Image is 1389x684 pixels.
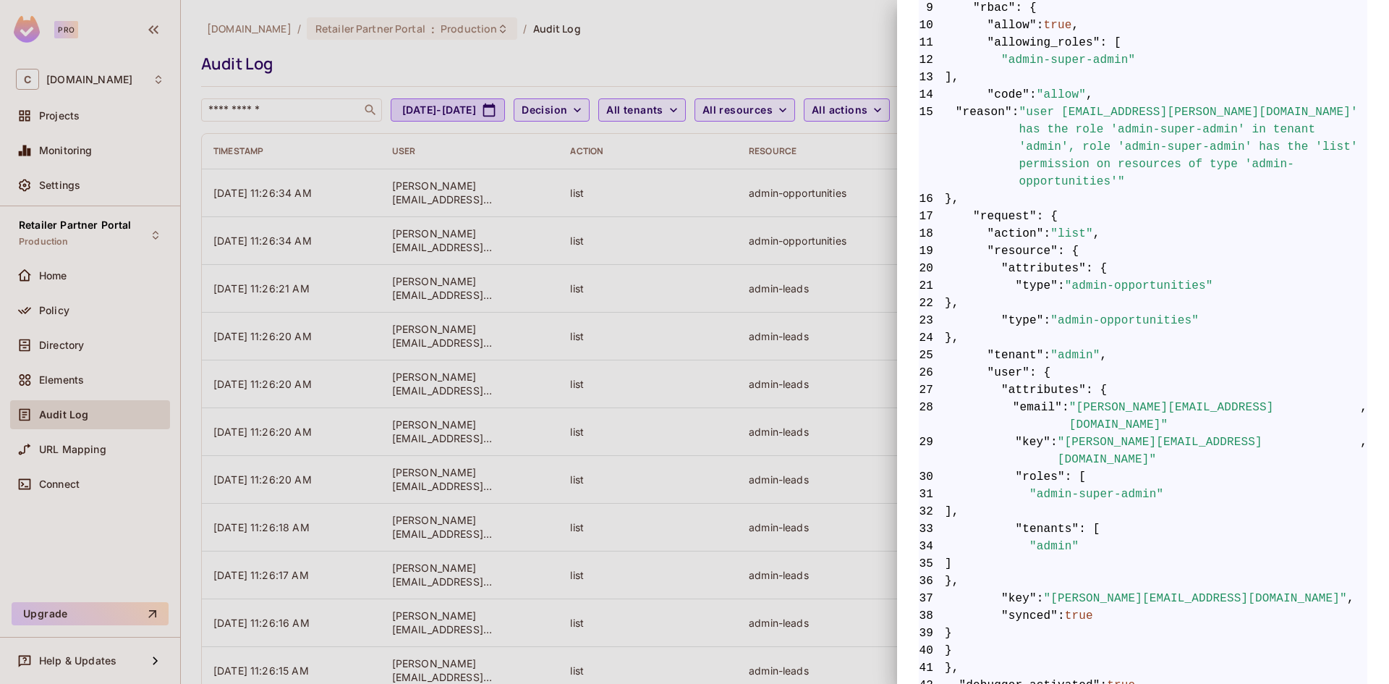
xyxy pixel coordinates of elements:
[1062,399,1069,434] span: :
[1013,399,1062,434] span: "email"
[1029,486,1163,503] span: "admin-super-admin"
[919,607,945,625] span: 38
[987,364,1030,381] span: "user"
[919,625,1367,642] span: }
[919,51,945,69] span: 12
[919,104,945,190] span: 15
[987,242,1058,260] span: "resource"
[919,486,945,503] span: 31
[1012,104,1019,190] span: :
[919,659,945,677] span: 41
[919,399,945,434] span: 28
[919,225,945,242] span: 18
[919,69,945,86] span: 13
[987,34,1100,51] span: "allowing_roles"
[919,69,1367,86] span: ],
[956,104,1012,190] span: "reason"
[919,208,945,225] span: 17
[1015,434,1050,468] span: "key"
[1001,607,1058,625] span: "synced"
[1072,17,1079,34] span: ,
[1016,277,1058,295] span: "type"
[1050,225,1093,242] span: "list"
[919,242,945,260] span: 19
[919,17,945,34] span: 10
[1044,225,1051,242] span: :
[987,17,1037,34] span: "allow"
[1050,434,1058,468] span: :
[919,642,945,659] span: 40
[1016,468,1065,486] span: "roles"
[1360,434,1367,468] span: ,
[1069,399,1361,434] span: "[PERSON_NAME][EMAIL_ADDRESS][DOMAIN_NAME]"
[919,573,1367,590] span: },
[919,625,945,642] span: 39
[1058,277,1065,295] span: :
[919,503,945,520] span: 32
[1086,260,1107,277] span: : {
[919,260,945,277] span: 20
[919,295,1367,312] span: },
[1001,590,1037,607] span: "key"
[1019,104,1367,190] span: "user [EMAIL_ADDRESS][PERSON_NAME][DOMAIN_NAME]' has the role 'admin-super-admin' in tenant 'admi...
[1044,347,1051,364] span: :
[1058,434,1360,468] span: "[PERSON_NAME][EMAIL_ADDRESS][DOMAIN_NAME]"
[919,190,1367,208] span: },
[1079,520,1100,538] span: : [
[1029,86,1037,104] span: :
[919,312,945,329] span: 23
[1029,538,1079,555] span: "admin"
[1086,381,1107,399] span: : {
[919,520,945,538] span: 33
[919,555,1367,573] span: ]
[987,225,1044,242] span: "action"
[1001,51,1135,69] span: "admin-super-admin"
[919,381,945,399] span: 27
[919,34,945,51] span: 11
[987,347,1044,364] span: "tenant"
[1360,399,1367,434] span: ,
[1065,468,1086,486] span: : [
[919,659,1367,677] span: },
[1100,347,1108,364] span: ,
[1093,225,1100,242] span: ,
[1016,520,1079,538] span: "tenants"
[919,503,1367,520] span: ],
[919,538,945,555] span: 34
[919,555,945,573] span: 35
[1001,381,1086,399] span: "attributes"
[919,573,945,590] span: 36
[1037,17,1044,34] span: :
[1065,607,1093,625] span: true
[973,208,1037,225] span: "request"
[1001,312,1044,329] span: "type"
[1086,86,1093,104] span: ,
[1044,17,1072,34] span: true
[919,329,1367,347] span: },
[919,468,945,486] span: 30
[1050,347,1100,364] span: "admin"
[1100,34,1121,51] span: : [
[919,642,1367,659] span: }
[987,86,1030,104] span: "code"
[1029,364,1050,381] span: : {
[1044,312,1051,329] span: :
[919,347,945,364] span: 25
[919,277,945,295] span: 21
[919,434,945,468] span: 29
[1001,260,1086,277] span: "attributes"
[1037,86,1086,104] span: "allow"
[919,590,945,607] span: 37
[1044,590,1347,607] span: "[PERSON_NAME][EMAIL_ADDRESS][DOMAIN_NAME]"
[1037,590,1044,607] span: :
[919,364,945,381] span: 26
[919,86,945,104] span: 14
[1050,312,1199,329] span: "admin-opportunities"
[1058,607,1065,625] span: :
[919,329,945,347] span: 24
[919,190,945,208] span: 16
[1037,208,1058,225] span: : {
[1065,277,1213,295] span: "admin-opportunities"
[919,295,945,312] span: 22
[1347,590,1354,607] span: ,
